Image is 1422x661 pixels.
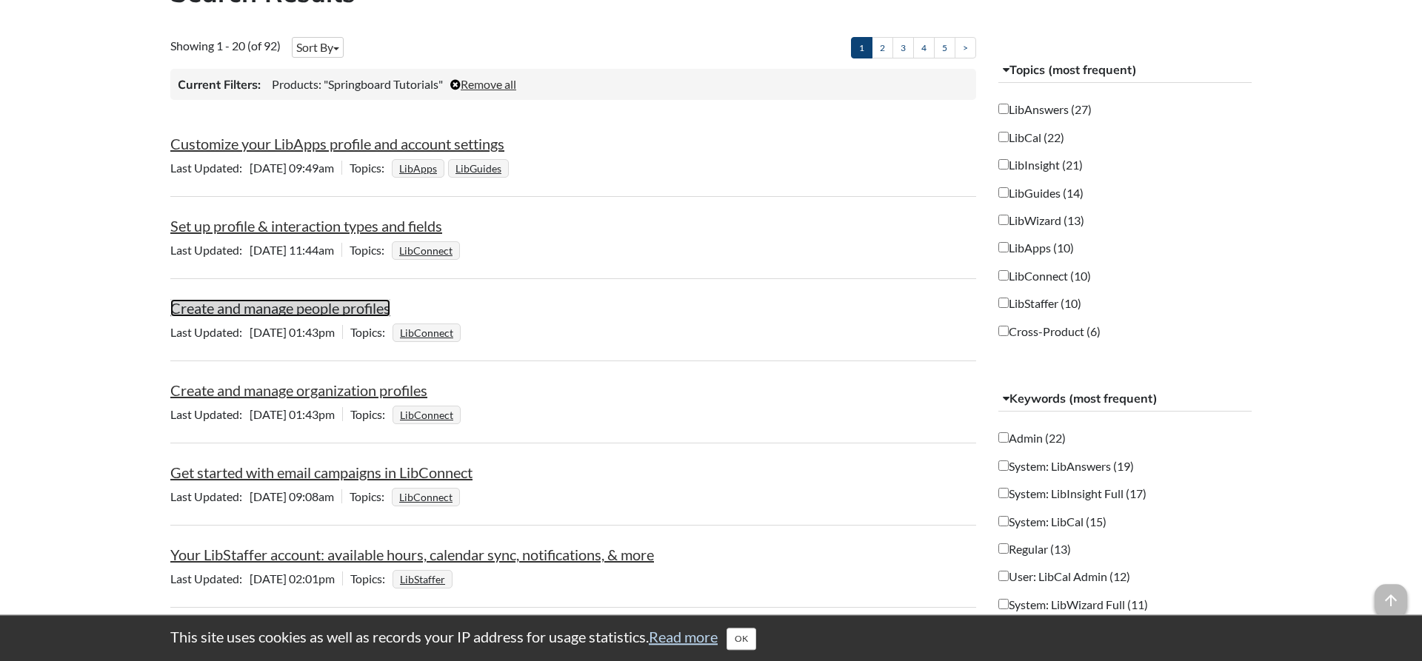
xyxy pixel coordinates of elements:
span: Topics [350,161,392,175]
span: Topics [350,325,393,339]
a: Remove all [450,77,516,91]
label: LibGuides (14) [998,184,1084,201]
input: Regular (13) [998,543,1009,554]
label: LibStaffer (10) [998,295,1081,312]
label: System: LibAnswers (19) [998,457,1134,474]
button: Topics (most frequent) [998,57,1252,84]
ul: Pagination of search results [851,37,976,58]
label: Cross-Product (6) [998,323,1101,340]
ul: Topics [393,407,464,421]
button: Keywords (most frequent) [998,386,1252,412]
label: Admin (22) [998,429,1066,446]
input: LibStaffer (10) [998,298,1009,308]
a: arrow_upward [1375,585,1407,603]
ul: Topics [392,161,513,175]
button: Close [727,628,756,650]
label: System: LibInsight Full (17) [998,485,1146,502]
a: 3 [892,37,914,58]
a: Read more [649,628,718,645]
label: LibInsight (21) [998,156,1083,173]
a: LibConnect [397,486,455,508]
span: Topics [350,407,393,421]
a: 1 [851,37,872,58]
span: [DATE] 09:08am [170,489,341,503]
span: "Springboard Tutorials" [324,77,443,91]
input: Cross-Product (6) [998,326,1009,336]
input: System: LibInsight Full (17) [998,488,1009,498]
input: LibInsight (21) [998,159,1009,170]
a: LibApps [397,158,439,179]
a: LibConnect [397,240,455,261]
div: This site uses cookies as well as records your IP address for usage statistics. [156,626,1266,650]
span: Last Updated [170,325,250,339]
a: Create and manage organization profiles [170,381,427,399]
span: [DATE] 09:49am [170,161,341,175]
input: System: LibWizard Full (11) [998,599,1009,609]
label: LibCal (22) [998,129,1064,146]
label: LibConnect (10) [998,267,1091,284]
input: LibGuides (14) [998,187,1009,198]
input: LibApps (10) [998,242,1009,252]
a: Get started with email campaigns in LibConnect [170,463,473,481]
a: Set up profile & interaction types and fields [170,217,442,235]
span: Last Updated [170,489,250,503]
input: LibWizard (13) [998,215,1009,225]
span: Topics [350,489,392,503]
label: User: LibCal Admin (12) [998,568,1130,585]
label: LibApps (10) [998,239,1074,256]
input: System: LibCal (15) [998,516,1009,526]
a: LibConnect [398,322,455,343]
ul: Topics [393,571,456,585]
input: System: LibAnswers (19) [998,460,1009,471]
span: Last Updated [170,161,250,175]
span: [DATE] 01:43pm [170,407,342,421]
input: Admin (22) [998,432,1009,443]
span: Showing 1 - 20 (of 92) [170,38,281,53]
span: [DATE] 02:01pm [170,571,342,585]
ul: Topics [393,325,464,339]
input: LibConnect (10) [998,270,1009,281]
span: Last Updated [170,243,250,257]
input: User: LibCal Admin (12) [998,571,1009,581]
a: Customize your LibApps profile and account settings [170,135,504,152]
label: Regular (13) [998,540,1071,557]
span: arrow_upward [1375,584,1407,617]
a: LibConnect [398,404,455,426]
label: LibAnswers (27) [998,101,1092,118]
button: Sort By [292,37,344,58]
a: > [955,37,976,58]
label: System: LibWizard Full (11) [998,596,1148,613]
a: 4 [913,37,935,58]
span: Last Updated [170,407,250,421]
a: 5 [934,37,955,58]
a: 2 [872,37,893,58]
label: System: LibCal (15) [998,513,1106,530]
span: Topics [350,571,393,585]
h3: Current Filters [178,76,261,93]
span: [DATE] 11:44am [170,243,341,257]
ul: Topics [392,243,464,257]
a: LibGuides [453,158,504,179]
a: Your LibStaffer account: available hours, calendar sync, notifications, & more [170,546,654,563]
a: Create and manage people profiles [170,299,390,317]
a: LibStaffer [398,568,447,590]
span: [DATE] 01:43pm [170,325,342,339]
span: Last Updated [170,571,250,585]
ul: Topics [392,489,464,503]
span: Products: [272,77,321,91]
input: LibCal (22) [998,132,1009,142]
label: LibWizard (13) [998,212,1084,229]
input: LibAnswers (27) [998,104,1009,114]
span: Topics [350,243,392,257]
